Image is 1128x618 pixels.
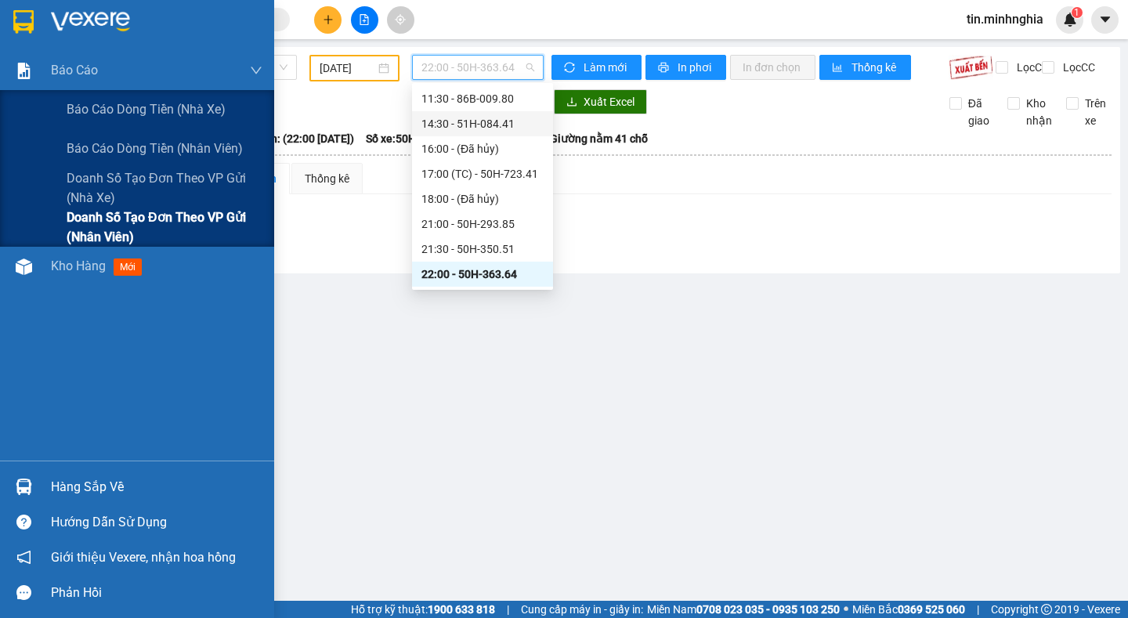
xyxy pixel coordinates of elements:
[1010,59,1051,76] span: Lọc CR
[1063,13,1077,27] img: icon-new-feature
[395,14,406,25] span: aim
[954,9,1056,29] span: tin.minhnghia
[645,55,726,80] button: printerIn phơi
[1041,604,1052,615] span: copyright
[584,59,629,76] span: Làm mới
[521,601,643,618] span: Cung cấp máy in - giấy in:
[678,59,714,76] span: In phơi
[832,62,845,74] span: bar-chart
[428,603,495,616] strong: 1900 633 818
[240,130,354,147] span: Chuyến: (22:00 [DATE])
[421,140,544,157] div: 16:00 - (Đã hủy)
[114,258,142,276] span: mới
[1091,6,1119,34] button: caret-down
[421,240,544,258] div: 21:30 - 50H-350.51
[730,55,815,80] button: In đơn chọn
[844,606,848,613] span: ⚪️
[1057,59,1097,76] span: Lọc CC
[554,89,647,114] button: downloadXuất Excel
[305,170,349,187] div: Thống kê
[507,601,509,618] span: |
[351,6,378,34] button: file-add
[949,55,993,80] img: 9k=
[67,99,226,119] span: Báo cáo dòng tiền (nhà xe)
[511,130,648,147] span: Loại xe: Giường nằm 41 chỗ
[51,581,262,605] div: Phản hồi
[67,208,262,247] span: Doanh số tạo đơn theo VP gửi (nhân viên)
[1020,95,1058,129] span: Kho nhận
[16,550,31,565] span: notification
[387,6,414,34] button: aim
[696,603,840,616] strong: 0708 023 035 - 0935 103 250
[421,165,544,183] div: 17:00 (TC) - 50H-723.41
[962,95,996,129] span: Đã giao
[16,515,31,529] span: question-circle
[421,215,544,233] div: 21:00 - 50H-293.85
[898,603,965,616] strong: 0369 525 060
[421,190,544,208] div: 18:00 - (Đã hủy)
[564,62,577,74] span: sync
[51,258,106,273] span: Kho hàng
[1074,7,1079,18] span: 1
[51,475,262,499] div: Hàng sắp về
[851,59,898,76] span: Thống kê
[977,601,979,618] span: |
[351,601,495,618] span: Hỗ trợ kỹ thuật:
[551,55,642,80] button: syncLàm mới
[314,6,342,34] button: plus
[1072,7,1083,18] sup: 1
[421,115,544,132] div: 14:30 - 51H-084.41
[421,266,544,283] div: 22:00 - 50H-363.64
[1079,95,1112,129] span: Trên xe
[16,258,32,275] img: warehouse-icon
[359,14,370,25] span: file-add
[366,130,454,147] span: Số xe: 50H-363.64
[16,479,32,495] img: warehouse-icon
[819,55,911,80] button: bar-chartThống kê
[67,168,262,208] span: Doanh số tạo đơn theo VP gửi (nhà xe)
[51,511,262,534] div: Hướng dẫn sử dụng
[13,10,34,34] img: logo-vxr
[51,60,98,80] span: Báo cáo
[51,548,236,567] span: Giới thiệu Vexere, nhận hoa hồng
[852,601,965,618] span: Miền Bắc
[1098,13,1112,27] span: caret-down
[647,601,840,618] span: Miền Nam
[16,585,31,600] span: message
[67,139,243,158] span: Báo cáo dòng tiền (nhân viên)
[250,64,262,77] span: down
[320,60,375,77] input: 11/10/2025
[323,14,334,25] span: plus
[658,62,671,74] span: printer
[421,56,534,79] span: 22:00 - 50H-363.64
[421,90,544,107] div: 11:30 - 86B-009.80
[16,63,32,79] img: solution-icon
